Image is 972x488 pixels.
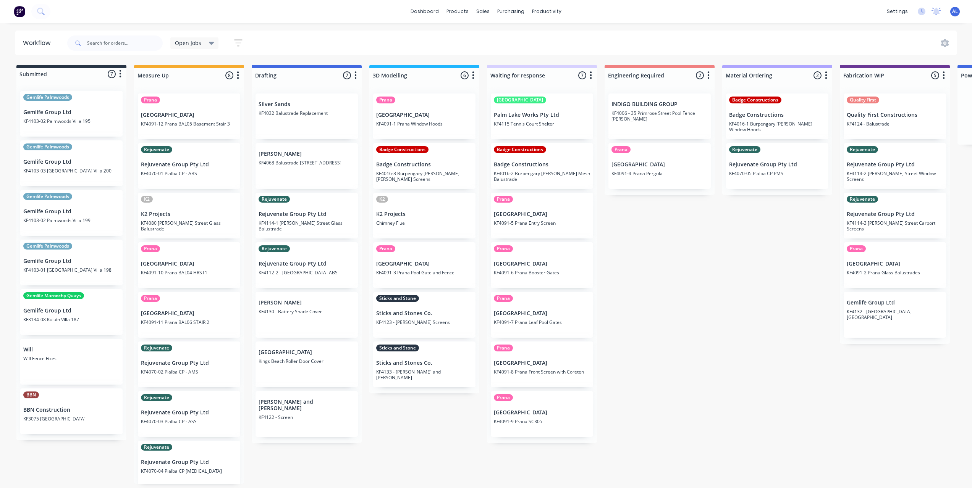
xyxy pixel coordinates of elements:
p: KF3134-08 Kuluin Villa 187 [23,317,120,322]
p: [GEOGRAPHIC_DATA] [259,349,355,356]
div: Prana[GEOGRAPHIC_DATA]KF4091-10 Prana BAL04 HRST1 [138,242,240,288]
div: Rejuvenate [729,146,760,153]
p: KF4016-3 Burpengary [PERSON_NAME] [PERSON_NAME] Screens [376,171,472,182]
div: Prana[GEOGRAPHIC_DATA]KF4091-3 Prana Pool Gate and Fence [373,242,475,288]
div: Badge Constructions [729,97,781,103]
p: Will Fence Fixes [23,356,120,361]
p: Badge Constructions [494,161,590,168]
span: Open Jobs [175,39,201,47]
p: KF4070-03 Pialba CP - ASS [141,419,237,424]
p: Gemlife Group Ltd [23,208,120,215]
div: Workflow [23,39,54,48]
p: KF4032 Balustrade Replacement [259,110,355,116]
p: Gemlife Group Ltd [23,109,120,116]
div: Badge Constructions [376,146,429,153]
div: Gemlife PalmwoodsGemlife Group LtdKF4103-01 [GEOGRAPHIC_DATA] Villa 198 [20,240,123,285]
p: Gemlife Group Ltd [23,308,120,314]
div: Badge ConstructionsBadge ConstructionsKF4016-1 Burpengary [PERSON_NAME] Window Hoods [726,93,828,139]
p: Rejuvenate Group Pty Ltd [141,409,237,416]
div: K2K2 ProjectsKF4080 [PERSON_NAME] Street Glass Balustrade [138,193,240,238]
div: Rejuvenate [141,146,172,153]
div: BBN [23,391,39,398]
p: KF3075 [GEOGRAPHIC_DATA] [23,416,120,422]
div: RejuvenateRejuvenate Group Pty LtdKF4070-04 Pialba CP [MEDICAL_DATA] [138,441,240,486]
div: Silver SandsKF4032 Balustrade Replacement [256,93,358,139]
p: KF4091-3 Prana Pool Gate and Fence [376,270,472,275]
div: RejuvenateRejuvenate Group Pty LtdKF4114-2 [PERSON_NAME] Street Window Screens [844,143,946,189]
div: Rejuvenate [259,245,290,252]
p: [PERSON_NAME] and [PERSON_NAME] [259,399,355,412]
div: RejuvenateRejuvenate Group Pty LtdKF4114-1 [PERSON_NAME] Street Glass Balustrade [256,193,358,238]
p: KF4103-02 Palmwoods Villa 199 [23,217,120,223]
img: Factory [14,6,25,17]
span: AL [952,8,958,15]
p: [GEOGRAPHIC_DATA] [141,112,237,118]
div: RejuvenateRejuvenate Group Pty LtdKF4070-05 Pialba CP PMS [726,143,828,189]
p: [GEOGRAPHIC_DATA] [494,261,590,267]
p: KF4068 Balustrade [STREET_ADDRESS] [259,160,355,166]
p: KF4091-12 Prana BAL05 Basement Stair 3 [141,121,237,127]
p: Gemlife Group Ltd [23,258,120,264]
div: INDIGO BUILDING GROUPKF4006 - 35 Primrose Street Pool Fence [PERSON_NAME] [608,93,711,139]
p: KF4122 - Screen [259,414,355,420]
div: Prana[GEOGRAPHIC_DATA]KF4091-2 Prana Glass Balustrades [844,242,946,288]
p: Gemlife Group Ltd [23,159,120,165]
div: Gemlife PalmwoodsGemlife Group LtdKF4103-02 Palmwoods Villa 195 [20,91,123,137]
div: Prana [141,245,160,252]
div: K2 [141,196,153,203]
input: Search for orders... [87,35,163,51]
p: Rejuvenate Group Pty Ltd [729,161,825,168]
p: INDIGO BUILDING GROUP [611,101,708,108]
p: [PERSON_NAME] [259,151,355,157]
p: [GEOGRAPHIC_DATA] [847,261,943,267]
p: Will [23,346,120,353]
div: Prana [494,196,513,203]
div: Prana[GEOGRAPHIC_DATA]KF4091-12 Prana BAL05 Basement Stair 3 [138,93,240,139]
p: Rejuvenate Group Pty Ltd [259,211,355,217]
p: KF4091-5 Prana Entry Screen [494,220,590,226]
div: [PERSON_NAME]KF4068 Balustrade [STREET_ADDRESS] [256,143,358,189]
p: KF4070-01 Pialba CP - ABS [141,171,237,176]
p: Palm Lake Works Pty Ltd [494,112,590,118]
div: Prana [376,245,395,252]
p: KF4133 - [PERSON_NAME] and [PERSON_NAME] [376,369,472,380]
p: [GEOGRAPHIC_DATA] [494,211,590,217]
div: [GEOGRAPHIC_DATA] [494,97,546,103]
p: KF4123 - [PERSON_NAME] Screens [376,319,472,325]
div: Prana[GEOGRAPHIC_DATA]KF4091-5 Prana Entry Screen [491,193,593,238]
div: RejuvenateRejuvenate Group Pty LtdKF4114-3 [PERSON_NAME] Street Carport Screens [844,193,946,238]
div: WillWill Fence Fixes [20,339,123,385]
p: KF4114-2 [PERSON_NAME] Street Window Screens [847,171,943,182]
p: KF4091-2 Prana Glass Balustrades [847,270,943,275]
div: Rejuvenate [141,345,172,351]
div: RejuvenateRejuvenate Group Pty LtdKF4112-2 - [GEOGRAPHIC_DATA] ABS [256,242,358,288]
p: Rejuvenate Group Pty Ltd [141,459,237,465]
div: Gemlife Maroochy QuaysGemlife Group LtdKF3134-08 Kuluin Villa 187 [20,289,123,335]
p: Chimney Flue [376,220,472,226]
div: Prana [494,394,513,401]
p: KF4103-01 [GEOGRAPHIC_DATA] Villa 198 [23,267,120,273]
div: settings [883,6,912,17]
div: Gemlife Palmwoods [23,143,72,150]
div: Badge ConstructionsBadge ConstructionsKF4016-3 Burpengary [PERSON_NAME] [PERSON_NAME] Screens [373,143,475,189]
div: Gemlife Palmwoods [23,94,72,101]
p: KF4114-1 [PERSON_NAME] Street Glass Balustrade [259,220,355,232]
p: [GEOGRAPHIC_DATA] [141,310,237,317]
div: Rejuvenate [847,146,878,153]
div: Quality First [847,97,879,103]
div: productivity [528,6,565,17]
p: KF4115 Tennis Court Shelter [494,121,590,127]
p: KF4091-11 Prana BAL06 STAIR 2 [141,319,237,325]
div: Prana [494,345,513,351]
div: [PERSON_NAME] and [PERSON_NAME]KF4122 - Screen [256,391,358,437]
div: Prana [494,245,513,252]
div: products [443,6,472,17]
p: [GEOGRAPHIC_DATA] [494,409,590,416]
div: Prana[GEOGRAPHIC_DATA]KF4091-11 Prana BAL06 STAIR 2 [138,292,240,338]
p: BBN Construction [23,407,120,413]
p: Rejuvenate Group Pty Ltd [847,161,943,168]
div: Prana [141,295,160,302]
div: Gemlife Group LtdKF4132 - [GEOGRAPHIC_DATA] [GEOGRAPHIC_DATA] [844,292,946,338]
p: KF4070-05 Pialba CP PMS [729,171,825,176]
div: K2 [376,196,388,203]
